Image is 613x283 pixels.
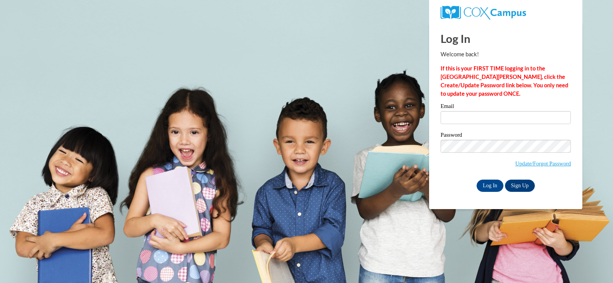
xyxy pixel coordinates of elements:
[441,31,571,46] h1: Log In
[441,6,526,20] img: COX Campus
[515,160,571,167] a: Update/Forgot Password
[441,9,526,15] a: COX Campus
[505,180,535,192] a: Sign Up
[441,65,568,97] strong: If this is your FIRST TIME logging in to the [GEOGRAPHIC_DATA][PERSON_NAME], click the Create/Upd...
[441,50,571,59] p: Welcome back!
[477,180,503,192] input: Log In
[441,103,571,111] label: Email
[441,132,571,140] label: Password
